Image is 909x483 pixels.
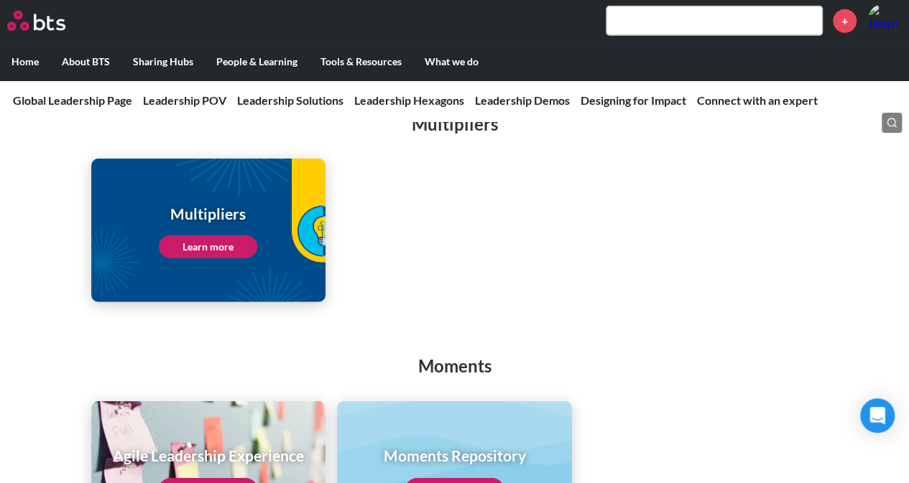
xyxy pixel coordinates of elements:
label: Tools & Resources [309,43,413,80]
img: BTS Logo [7,11,65,31]
a: Designing for Impact [581,93,686,107]
label: What we do [413,43,490,80]
a: + [833,9,857,33]
h1: Moments Repository [383,445,525,466]
div: Open Intercom Messenger [860,398,895,433]
label: People & Learning [205,43,309,80]
label: Sharing Hubs [121,43,205,80]
a: Global Leadership Page [13,93,132,107]
a: Leadership Hexagons [354,93,464,107]
h1: Multipliers [159,203,257,224]
a: Leadership POV [143,93,226,107]
a: Profile [867,4,902,38]
label: About BTS [50,43,121,80]
img: Jaclyn Delagrange [867,4,902,38]
a: Leadership Demos [475,93,570,107]
a: Go home [7,11,92,31]
a: Learn more [159,235,257,258]
a: Connect with an expert [697,93,818,107]
a: Leadership Solutions [237,93,343,107]
h1: Agile Leadership Experience [113,445,304,466]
